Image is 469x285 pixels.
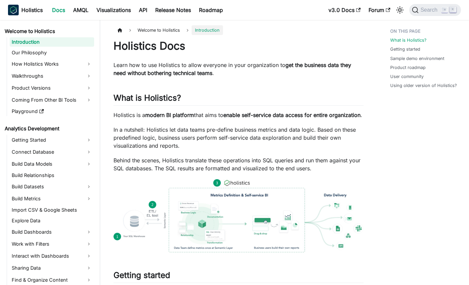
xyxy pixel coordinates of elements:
strong: modern BI platform [145,112,194,118]
a: Getting started [390,46,420,52]
a: Roadmap [195,5,227,15]
a: Build Metrics [10,193,94,204]
a: Visualizations [92,5,135,15]
a: Our Philosophy [10,48,94,57]
p: In a nutshell: Holistics let data teams pre-define business metrics and data logic. Based on thes... [113,126,364,150]
a: Sharing Data [10,263,94,273]
h2: What is Holistics? [113,93,364,106]
img: How Holistics fits in your Data Stack [113,179,364,252]
button: Search (Command+K) [409,4,461,16]
a: Import CSV & Google Sheets [10,205,94,215]
a: Getting Started [10,135,94,145]
a: How Holistics Works [10,59,94,69]
a: AMQL [69,5,92,15]
nav: Breadcrumbs [113,25,364,35]
a: What is Holistics? [390,37,427,43]
a: Forum [365,5,394,15]
span: Introduction [192,25,223,35]
a: Interact with Dashboards [10,251,94,261]
a: HolisticsHolistics [8,5,43,15]
a: API [135,5,151,15]
a: Work with Filters [10,239,94,249]
a: Using older version of Holistics? [390,82,457,89]
b: Holistics [21,6,43,14]
strong: enable self-service data access for entire organization [223,112,361,118]
h2: Getting started [113,270,364,283]
a: User community [390,73,424,80]
p: Holistics is a that aims to . [113,111,364,119]
a: Explore Data [10,216,94,225]
button: Switch between dark and light mode (currently light mode) [395,5,405,15]
a: Build Relationships [10,171,94,180]
a: Analytics Development [3,124,94,133]
kbd: ⌘ [441,7,448,13]
span: Search [419,7,442,13]
a: Sample demo environment [390,55,444,62]
a: Docs [48,5,69,15]
a: v3.0 Docs [324,5,365,15]
a: Product roadmap [390,64,426,71]
a: Playground [10,107,94,116]
a: Home page [113,25,126,35]
a: Product Versions [10,83,94,93]
a: Build Datasets [10,181,94,192]
a: Coming From Other BI Tools [10,95,94,105]
a: Release Notes [151,5,195,15]
a: Connect Database [10,147,94,157]
a: Welcome to Holistics [3,27,94,36]
a: Introduction [10,37,94,47]
img: Holistics [8,5,19,15]
a: Build Data Models [10,159,94,169]
p: Behind the scenes, Holistics translate these operations into SQL queries and run them against you... [113,156,364,172]
span: Welcome to Holistics [134,25,183,35]
p: Learn how to use Holistics to allow everyone in your organization to . [113,61,364,77]
a: Walkthroughs [10,71,94,81]
a: Build Dashboards [10,227,94,237]
kbd: K [450,7,456,13]
h1: Holistics Docs [113,39,364,53]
